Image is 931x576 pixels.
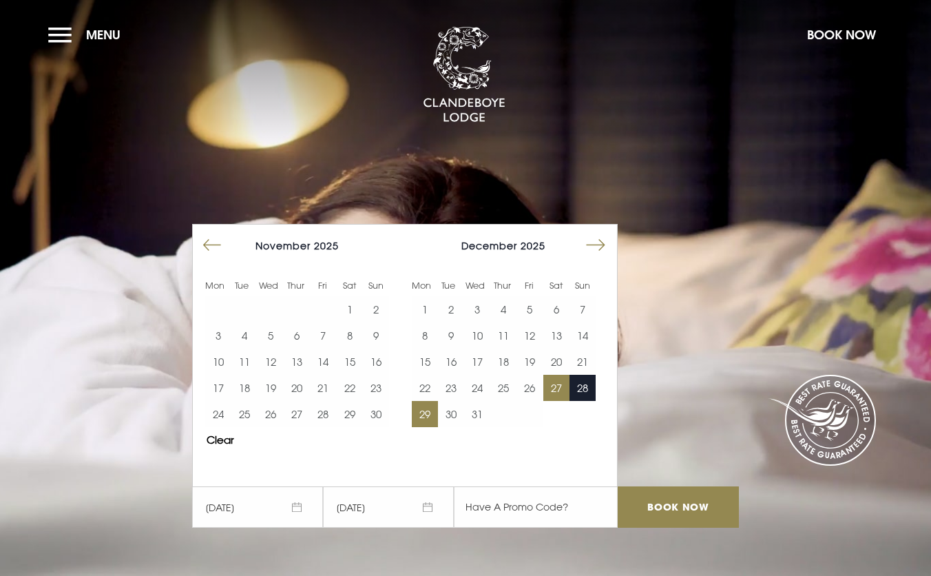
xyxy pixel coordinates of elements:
[438,296,464,322] button: 2
[490,349,516,375] button: 18
[363,349,389,375] td: Choose Sunday, November 16, 2025 as your end date.
[192,486,323,528] span: [DATE]
[412,401,438,427] td: Choose Monday, December 29, 2025 as your end date.
[231,349,258,375] td: Choose Tuesday, November 11, 2025 as your end date.
[363,375,389,401] td: Choose Sunday, November 23, 2025 as your end date.
[543,322,569,349] td: Choose Saturday, December 13, 2025 as your end date.
[490,296,516,322] button: 4
[438,349,464,375] button: 16
[363,349,389,375] button: 16
[231,401,258,427] td: Choose Tuesday, November 25, 2025 as your end date.
[337,349,363,375] button: 15
[363,401,389,427] td: Choose Sunday, November 30, 2025 as your end date.
[310,375,336,401] td: Choose Friday, November 21, 2025 as your end date.
[363,322,389,349] button: 9
[490,375,516,401] button: 25
[205,349,231,375] button: 10
[310,401,336,427] button: 28
[543,375,569,401] td: Selected. Saturday, December 27, 2025
[258,401,284,427] button: 26
[516,322,543,349] td: Choose Friday, December 12, 2025 as your end date.
[337,375,363,401] td: Choose Saturday, November 22, 2025 as your end date.
[618,486,739,528] input: Book Now
[569,375,596,401] td: Choose Sunday, December 28, 2025 as your end date.
[412,322,438,349] button: 8
[363,375,389,401] button: 23
[543,349,569,375] td: Choose Saturday, December 20, 2025 as your end date.
[464,401,490,427] td: Choose Wednesday, December 31, 2025 as your end date.
[284,375,310,401] td: Choose Thursday, November 20, 2025 as your end date.
[569,296,596,322] button: 7
[516,322,543,349] button: 12
[438,349,464,375] td: Choose Tuesday, December 16, 2025 as your end date.
[48,20,127,50] button: Menu
[258,375,284,401] td: Choose Wednesday, November 19, 2025 as your end date.
[258,401,284,427] td: Choose Wednesday, November 26, 2025 as your end date.
[205,375,231,401] td: Choose Monday, November 17, 2025 as your end date.
[490,322,516,349] td: Choose Thursday, December 11, 2025 as your end date.
[205,401,231,427] button: 24
[543,296,569,322] td: Choose Saturday, December 6, 2025 as your end date.
[199,232,225,258] button: Move backward to switch to the previous month.
[310,322,336,349] button: 7
[310,375,336,401] button: 21
[516,296,543,322] button: 5
[438,322,464,349] td: Choose Tuesday, December 9, 2025 as your end date.
[337,296,363,322] button: 1
[516,375,543,401] button: 26
[205,349,231,375] td: Choose Monday, November 10, 2025 as your end date.
[423,27,505,123] img: Clandeboye Lodge
[521,240,545,251] span: 2025
[800,20,883,50] button: Book Now
[464,296,490,322] td: Choose Wednesday, December 3, 2025 as your end date.
[569,349,596,375] button: 21
[310,349,336,375] td: Choose Friday, November 14, 2025 as your end date.
[490,375,516,401] td: Choose Thursday, December 25, 2025 as your end date.
[363,296,389,322] td: Choose Sunday, November 2, 2025 as your end date.
[490,322,516,349] button: 11
[569,349,596,375] td: Choose Sunday, December 21, 2025 as your end date.
[490,349,516,375] td: Choose Thursday, December 18, 2025 as your end date.
[231,349,258,375] button: 11
[454,486,618,528] input: Have A Promo Code?
[255,240,311,251] span: November
[464,349,490,375] button: 17
[207,435,234,445] button: Clear
[543,349,569,375] button: 20
[516,349,543,375] td: Choose Friday, December 19, 2025 as your end date.
[412,296,438,322] button: 1
[205,375,231,401] button: 17
[516,375,543,401] td: Choose Friday, December 26, 2025 as your end date.
[464,322,490,349] td: Choose Wednesday, December 10, 2025 as your end date.
[314,240,339,251] span: 2025
[438,375,464,401] button: 23
[337,401,363,427] td: Choose Saturday, November 29, 2025 as your end date.
[438,401,464,427] td: Choose Tuesday, December 30, 2025 as your end date.
[337,296,363,322] td: Choose Saturday, November 1, 2025 as your end date.
[464,375,490,401] button: 24
[438,401,464,427] button: 30
[86,27,121,43] span: Menu
[412,375,438,401] td: Choose Monday, December 22, 2025 as your end date.
[412,296,438,322] td: Choose Monday, December 1, 2025 as your end date.
[438,375,464,401] td: Choose Tuesday, December 23, 2025 as your end date.
[323,486,454,528] span: [DATE]
[205,401,231,427] td: Choose Monday, November 24, 2025 as your end date.
[337,322,363,349] button: 8
[464,296,490,322] button: 3
[258,349,284,375] button: 12
[461,240,517,251] span: December
[516,296,543,322] td: Choose Friday, December 5, 2025 as your end date.
[412,322,438,349] td: Choose Monday, December 8, 2025 as your end date.
[412,375,438,401] button: 22
[231,401,258,427] button: 25
[412,349,438,375] button: 15
[363,322,389,349] td: Choose Sunday, November 9, 2025 as your end date.
[258,322,284,349] button: 5
[412,401,438,427] button: 29
[258,322,284,349] td: Choose Wednesday, November 5, 2025 as your end date.
[284,349,310,375] button: 13
[258,349,284,375] td: Choose Wednesday, November 12, 2025 as your end date.
[310,349,336,375] button: 14
[412,349,438,375] td: Choose Monday, December 15, 2025 as your end date.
